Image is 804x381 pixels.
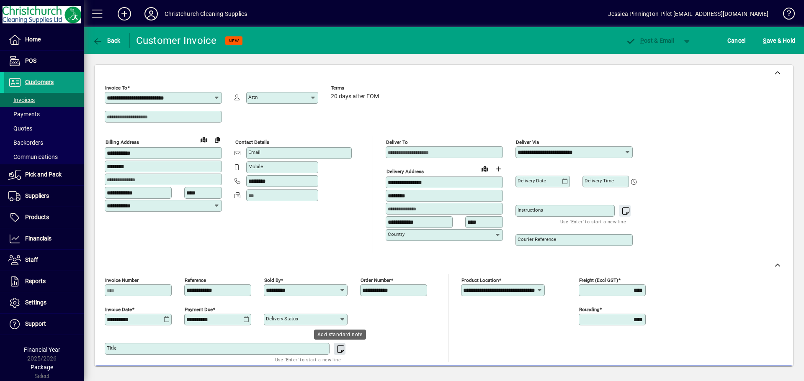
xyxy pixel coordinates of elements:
a: Products [4,207,84,228]
span: Quotes [8,125,32,132]
app-page-header-button: Back [84,33,130,48]
button: Choose address [492,162,505,176]
span: ost & Email [626,37,674,44]
a: Settings [4,292,84,313]
a: View on map [478,162,492,175]
mat-label: Invoice number [105,277,139,283]
mat-label: Product location [461,277,499,283]
a: Quotes [4,121,84,136]
a: POS [4,51,84,72]
span: Package [31,364,53,371]
a: Backorders [4,136,84,150]
span: Terms [331,85,381,91]
button: Cancel [725,33,748,48]
a: Communications [4,150,84,164]
mat-hint: Use 'Enter' to start a new line [275,355,341,364]
a: Knowledge Base [777,2,794,29]
mat-label: Delivery date [518,178,546,184]
div: Christchurch Cleaning Supplies [165,7,247,20]
span: ave & Hold [763,34,795,47]
span: POS [25,57,36,64]
a: Support [4,314,84,335]
span: Suppliers [25,192,49,199]
a: Financials [4,228,84,249]
button: Copy to Delivery address [211,133,224,146]
mat-label: Instructions [518,207,543,213]
mat-label: Email [248,149,260,155]
mat-label: Order number [361,277,391,283]
mat-label: Delivery status [266,316,298,322]
div: Customer Invoice [136,34,217,47]
a: Staff [4,250,84,271]
mat-label: Deliver To [386,139,408,145]
span: Reports [25,278,46,284]
span: Customers [25,79,54,85]
mat-label: Title [107,345,116,351]
span: Settings [25,299,46,306]
mat-label: Deliver via [516,139,539,145]
mat-label: Attn [248,94,258,100]
div: Jessica Pinnington-Pilet [EMAIL_ADDRESS][DOMAIN_NAME] [608,7,768,20]
span: Financials [25,235,52,242]
span: Pick and Pack [25,171,62,178]
mat-label: Delivery time [585,178,614,184]
span: Home [25,36,41,43]
span: Payments [8,111,40,118]
mat-label: Reference [185,277,206,283]
span: NEW [229,38,239,43]
button: Save & Hold [761,33,797,48]
button: Add [111,6,138,21]
a: Home [4,29,84,50]
mat-label: Country [388,231,405,237]
mat-hint: Use 'Enter' to start a new line [560,217,626,226]
span: Invoices [8,97,35,103]
mat-label: Rounding [579,307,599,312]
button: Profile [138,6,165,21]
span: Products [25,214,49,220]
span: Staff [25,256,38,263]
a: Payments [4,107,84,121]
mat-label: Sold by [264,277,281,283]
span: P [640,37,644,44]
span: 20 days after EOM [331,93,379,100]
mat-label: Courier Reference [518,236,556,242]
span: S [763,37,766,44]
span: Cancel [727,34,746,47]
span: Backorders [8,139,43,146]
a: View on map [197,133,211,146]
mat-label: Payment due [185,307,213,312]
a: Reports [4,271,84,292]
mat-label: Invoice To [105,85,127,91]
span: Back [93,37,121,44]
a: Suppliers [4,186,84,207]
mat-label: Invoice date [105,307,132,312]
mat-label: Mobile [248,164,263,169]
mat-label: Freight (excl GST) [579,277,618,283]
span: Communications [8,153,58,160]
span: Financial Year [24,346,60,353]
button: Post & Email [621,33,678,48]
button: Back [90,33,123,48]
a: Invoices [4,93,84,107]
span: Support [25,320,46,327]
a: Pick and Pack [4,164,84,185]
div: Add standard note [314,330,366,340]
